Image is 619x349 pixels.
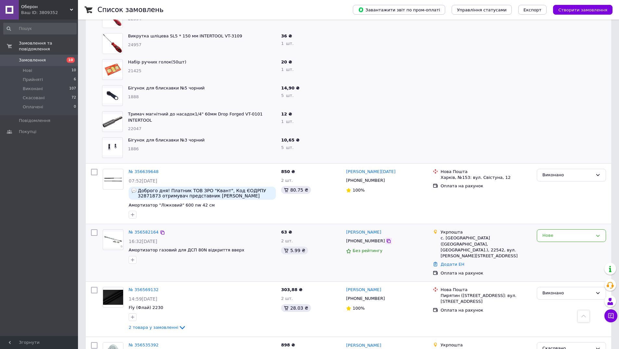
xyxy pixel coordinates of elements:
[128,60,186,64] a: Набір ручних голок(50шт)
[281,178,293,183] span: 2 шт.
[129,248,244,252] a: Амортизатор газовий для ДСП 80N відкриття вверх
[128,68,141,73] span: 21425
[441,229,532,235] div: Укрпошта
[441,287,532,293] div: Нова Пошта
[129,305,163,310] a: Fly (Флай) 2230
[69,86,76,92] span: 107
[102,62,123,77] img: Фото товару
[281,247,308,254] div: 5.99 ₴
[281,41,293,46] span: 1 шт.
[128,112,263,123] a: Тримач магнiтний до насадок1/4" 60мм Drop Forged VT-0101 INTERTOOL
[21,10,78,16] div: Ваш ID: 3809352
[102,114,123,129] img: Фото товару
[281,67,293,72] span: 1 шт.
[281,15,293,20] span: 1 шт.
[71,68,76,74] span: 10
[128,138,205,142] a: Бігунок для блискавки №3 чорний
[19,57,46,63] span: Замовлення
[103,232,123,248] img: Фото товару
[74,104,76,110] span: 0
[353,306,365,311] span: 100%
[345,294,386,303] div: [PHONE_NUMBER]
[23,77,43,83] span: Прийняті
[129,325,178,330] span: 2 товара у замовленні
[281,93,293,98] span: 5 шт.
[3,23,77,34] input: Пошук
[441,293,532,304] div: Пирятин ([STREET_ADDRESS]: вул. [STREET_ADDRESS]
[281,186,311,194] div: 80.75 ₴
[128,16,141,21] span: 22394
[102,88,123,103] img: Фото товару
[129,230,159,235] a: № 356582164
[129,169,159,174] a: № 356639648
[128,126,141,131] span: 22047
[281,238,293,243] span: 2 шт.
[547,7,613,12] a: Створити замовлення
[441,270,532,276] div: Оплата на рахунок
[281,86,300,90] span: 14,90 ₴
[19,129,36,135] span: Покупці
[281,34,292,38] span: 36 ₴
[128,146,139,151] span: 1886
[281,138,300,142] span: 10,65 ₴
[129,325,186,330] a: 2 товара у замовленні
[103,169,123,190] a: Фото товару
[129,203,215,208] span: Амортизатор "Ліжковий" 600 nw 42 см
[441,235,532,259] div: с. [GEOGRAPHIC_DATA] ([GEOGRAPHIC_DATA], [GEOGRAPHIC_DATA].), 22542, вул. [PERSON_NAME][STREET_AD...
[441,169,532,175] div: Нова Пошта
[441,175,532,181] div: Харків, №153: вул. Свістуна, 12
[128,86,205,90] a: Бігунок для блискавки №5 чорний
[128,94,139,99] span: 1888
[67,57,75,63] span: 10
[97,6,163,14] h1: Список замовлень
[128,34,242,38] a: Викрутка шліцева SL5 * 150 мм INTERTOOL VT-3109
[345,237,386,245] div: [PHONE_NUMBER]
[346,169,395,175] a: [PERSON_NAME][DATE]
[281,169,295,174] span: 850 ₴
[102,34,123,54] img: Фото товару
[102,140,123,155] img: Фото товару
[19,118,50,124] span: Повідомлення
[345,176,386,185] div: [PHONE_NUMBER]
[23,95,45,101] span: Скасовані
[138,188,273,198] span: Доброго дня! Платник ТОВ ЗРО "Квант", Код ЄОДРПУ 32871873 отримувач представник [PERSON_NAME][DATE].
[129,239,157,244] span: 16:32[DATE]
[457,7,507,12] span: Управління статусами
[281,119,293,124] span: 1 шт.
[523,7,542,12] span: Експорт
[19,40,78,52] span: Замовлення та повідомлення
[518,5,547,15] button: Експорт
[129,296,157,302] span: 14:59[DATE]
[23,104,43,110] span: Оплачені
[103,290,123,305] img: Фото товару
[441,342,532,348] div: Укрпошта
[542,232,593,239] div: Нове
[281,145,293,150] span: 5 шт.
[441,262,464,267] a: Додати ЕН
[542,290,593,297] div: Виконано
[346,342,381,349] a: [PERSON_NAME]
[23,86,43,92] span: Виконані
[281,60,292,64] span: 20 ₴
[452,5,512,15] button: Управління статусами
[441,183,532,189] div: Оплата на рахунок
[558,7,607,12] span: Створити замовлення
[281,304,311,312] div: 28.03 ₴
[353,248,382,253] span: Без рейтингу
[129,178,157,183] span: 07:52[DATE]
[281,287,303,292] span: 303,88 ₴
[358,7,440,13] span: Завантажити звіт по пром-оплаті
[21,4,70,10] span: Оберон
[281,112,292,116] span: 12 ₴
[441,307,532,313] div: Оплата на рахунок
[346,287,381,293] a: [PERSON_NAME]
[103,287,123,308] a: Фото товару
[553,5,613,15] button: Створити замовлення
[129,287,159,292] a: № 356569132
[542,172,593,179] div: Виконано
[103,229,123,250] a: Фото товару
[131,188,136,193] img: :speech_balloon:
[71,95,76,101] span: 72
